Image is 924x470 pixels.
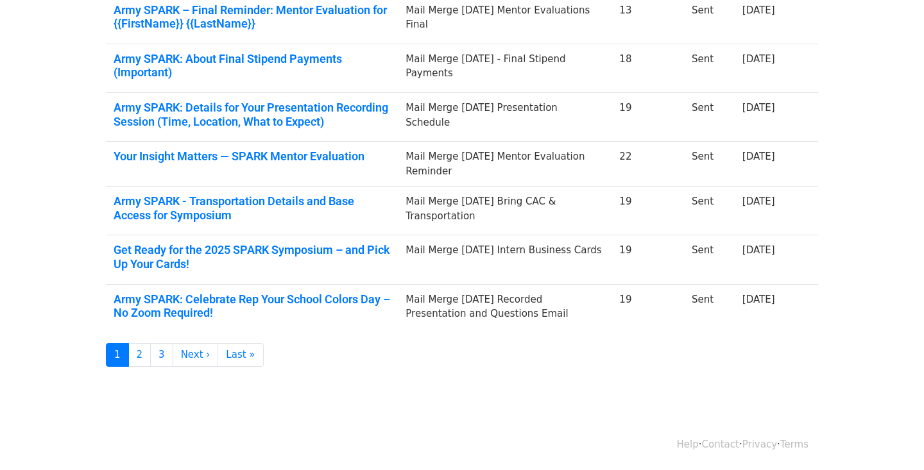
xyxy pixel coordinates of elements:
[106,343,129,367] a: 1
[860,408,924,470] iframe: Chat Widget
[702,439,739,450] a: Contact
[742,294,775,305] a: [DATE]
[612,284,684,333] td: 19
[398,235,612,284] td: Mail Merge [DATE] Intern Business Cards
[150,343,173,367] a: 3
[612,44,684,92] td: 18
[612,142,684,187] td: 22
[684,187,735,235] td: Sent
[114,3,390,31] a: Army SPARK – Final Reminder: Mentor Evaluation for {{FirstName}} {{LastName}}
[742,53,775,65] a: [DATE]
[742,439,777,450] a: Privacy
[684,235,735,284] td: Sent
[742,4,775,16] a: [DATE]
[612,187,684,235] td: 19
[218,343,263,367] a: Last »
[684,284,735,333] td: Sent
[114,149,390,164] a: Your Insight Matters — SPARK Mentor Evaluation
[114,194,390,222] a: Army SPARK - Transportation Details and Base Access for Symposium
[742,244,775,256] a: [DATE]
[114,243,390,271] a: Get Ready for the 2025 SPARK Symposium – and Pick Up Your Cards!
[398,142,612,187] td: Mail Merge [DATE] Mentor Evaluation Reminder
[742,196,775,207] a: [DATE]
[173,343,219,367] a: Next ›
[684,142,735,187] td: Sent
[114,101,390,128] a: Army SPARK: Details for Your Presentation Recording Session (Time, Location, What to Expect)
[612,235,684,284] td: 19
[398,44,612,92] td: Mail Merge [DATE] - Final Stipend Payments
[684,44,735,92] td: Sent
[677,439,699,450] a: Help
[128,343,151,367] a: 2
[398,93,612,142] td: Mail Merge [DATE] Presentation Schedule
[742,102,775,113] a: [DATE]
[114,292,390,320] a: Army SPARK: Celebrate Rep Your School Colors Day – No Zoom Required!
[742,151,775,162] a: [DATE]
[780,439,809,450] a: Terms
[612,93,684,142] td: 19
[684,93,735,142] td: Sent
[398,284,612,333] td: Mail Merge [DATE] Recorded Presentation and Questions Email
[398,187,612,235] td: Mail Merge [DATE] Bring CAC & Transportation
[114,52,390,80] a: Army SPARK: About Final Stipend Payments (Important)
